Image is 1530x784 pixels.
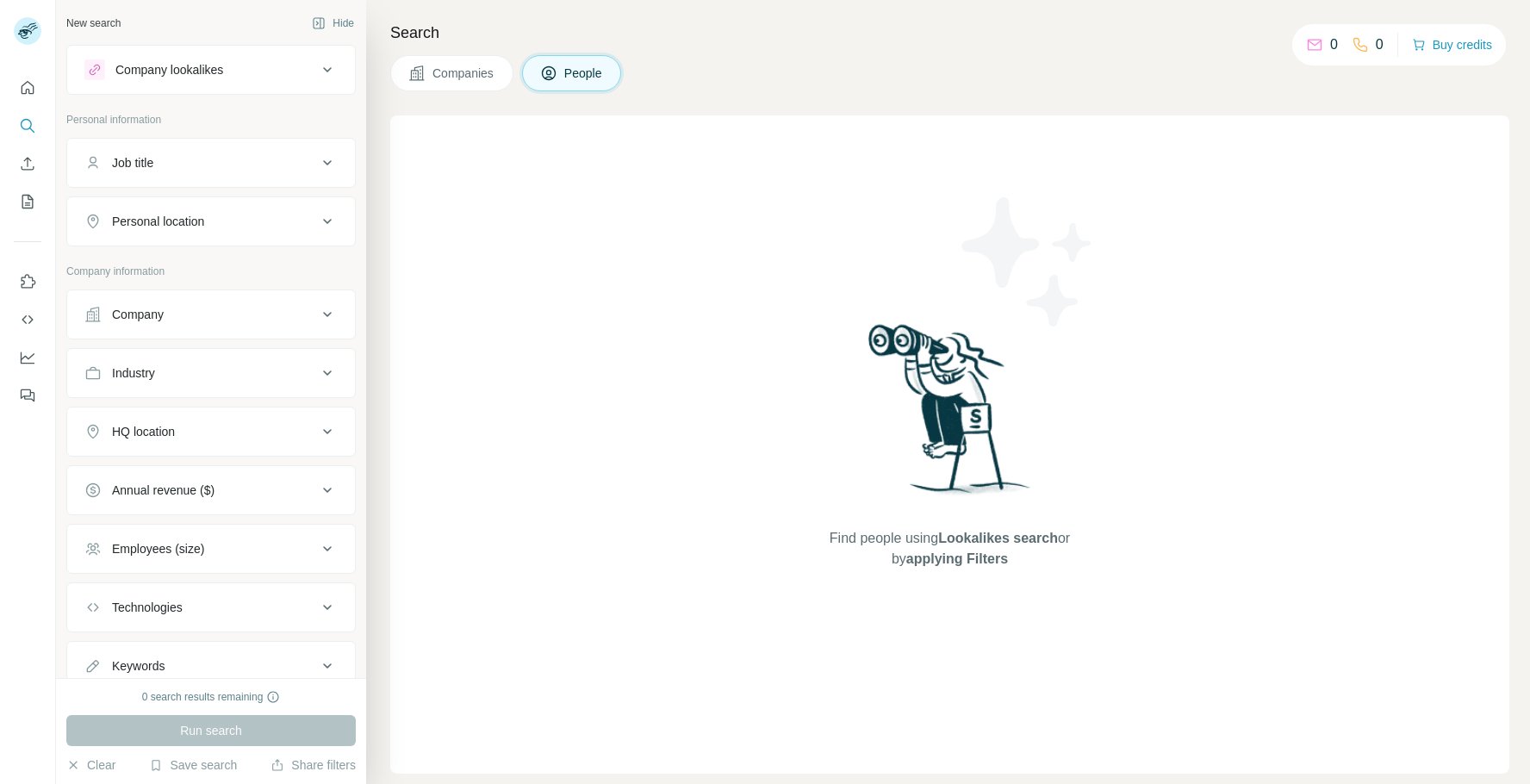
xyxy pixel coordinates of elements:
[67,470,355,511] button: Annual revenue ($)
[67,294,355,335] button: Company
[14,266,41,297] button: Use Surfe on LinkedIn
[67,49,355,90] button: Company lookalikes
[67,528,355,569] button: Employees (size)
[432,65,495,82] span: Companies
[14,304,41,335] button: Use Surfe API
[149,756,237,774] button: Save search
[112,423,175,440] div: HQ location
[14,380,41,411] button: Feedback
[67,411,355,452] button: HQ location
[14,186,41,217] button: My lists
[115,61,223,78] div: Company lookalikes
[950,184,1105,339] img: Surfe Illustration - Stars
[67,201,355,242] button: Personal location
[112,213,204,230] div: Personal location
[67,645,355,687] button: Keywords
[66,264,356,279] p: Company information
[271,756,356,774] button: Share filters
[66,756,115,774] button: Clear
[67,587,355,628] button: Technologies
[300,10,366,36] button: Hide
[112,306,164,323] div: Company
[67,352,355,394] button: Industry
[112,599,183,616] div: Technologies
[14,110,41,141] button: Search
[390,21,1509,45] h4: Search
[14,148,41,179] button: Enrich CSV
[812,528,1087,569] span: Find people using or by
[66,16,121,31] div: New search
[1330,34,1338,55] p: 0
[112,657,165,675] div: Keywords
[14,342,41,373] button: Dashboard
[906,551,1008,566] span: applying Filters
[938,531,1058,545] span: Lookalikes search
[112,482,215,499] div: Annual revenue ($)
[14,72,41,103] button: Quick start
[1376,34,1384,55] p: 0
[67,142,355,184] button: Job title
[66,112,356,128] p: Personal information
[112,364,155,382] div: Industry
[861,320,1040,512] img: Surfe Illustration - Woman searching with binoculars
[1412,33,1492,57] button: Buy credits
[112,540,204,557] div: Employees (size)
[142,689,281,705] div: 0 search results remaining
[112,154,153,171] div: Job title
[564,65,604,82] span: People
